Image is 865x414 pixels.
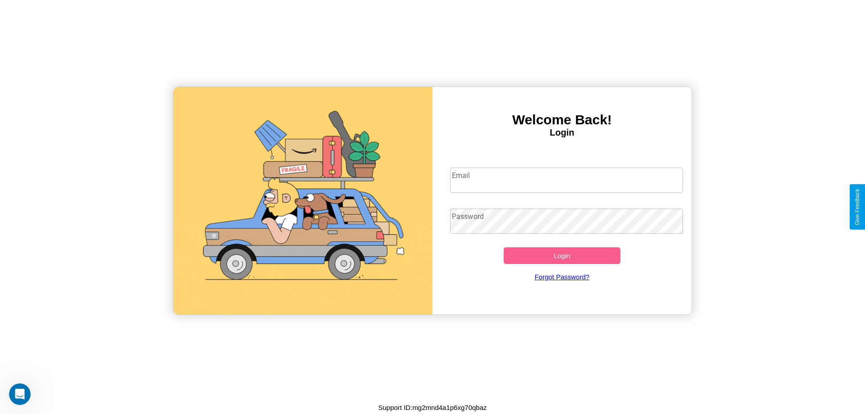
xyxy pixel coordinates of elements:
[504,247,620,264] button: Login
[854,189,860,225] div: Give Feedback
[378,401,487,414] p: Support ID: mg2mnd4a1p6xg70qbaz
[173,87,432,314] img: gif
[446,264,679,290] a: Forgot Password?
[432,127,692,138] h4: Login
[9,383,31,405] iframe: Intercom live chat
[432,112,692,127] h3: Welcome Back!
